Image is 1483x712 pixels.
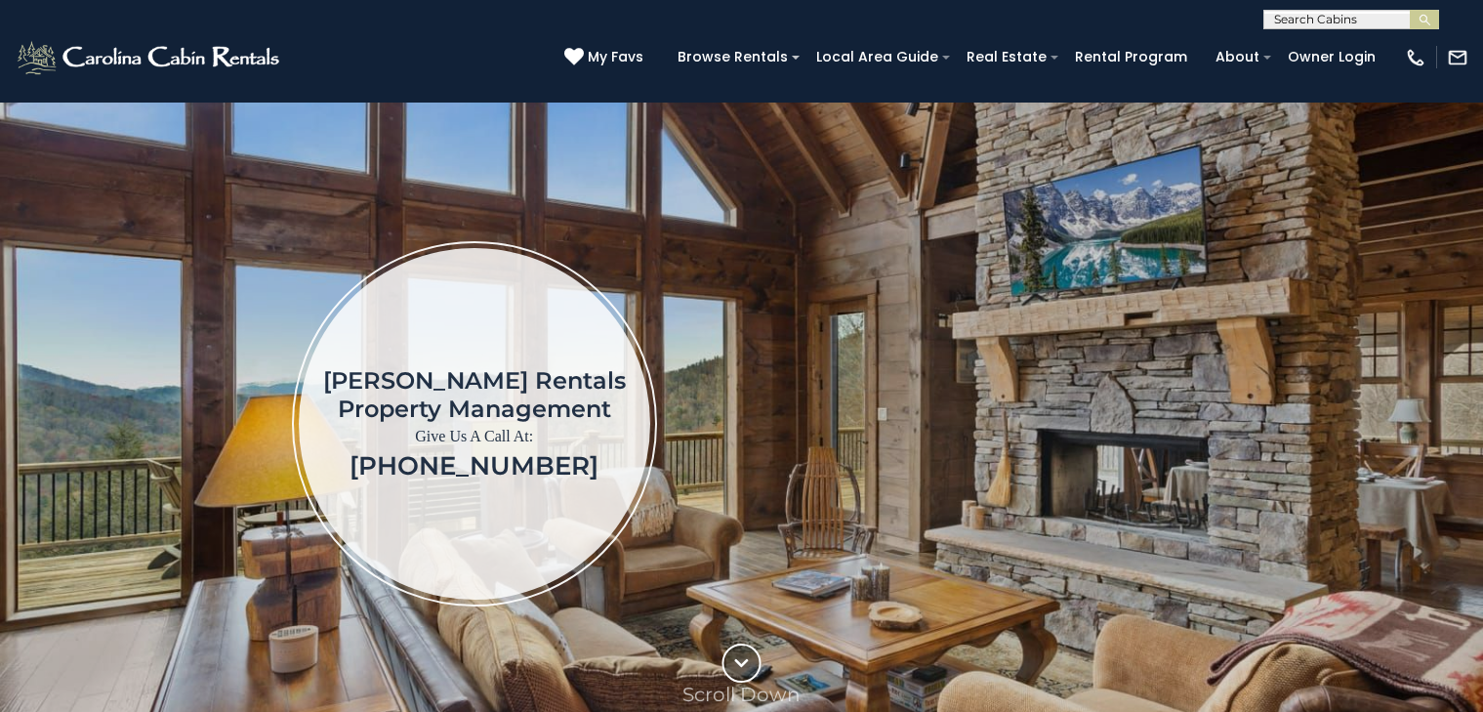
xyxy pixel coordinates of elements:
a: Browse Rentals [668,42,798,72]
img: phone-regular-white.png [1405,47,1426,68]
h1: [PERSON_NAME] Rentals Property Management [323,366,626,423]
p: Scroll Down [682,683,801,706]
iframe: New Contact Form [920,160,1455,687]
a: Rental Program [1065,42,1197,72]
a: Real Estate [957,42,1056,72]
img: mail-regular-white.png [1447,47,1468,68]
a: Local Area Guide [806,42,948,72]
a: [PHONE_NUMBER] [350,450,598,482]
span: My Favs [588,47,643,67]
a: Owner Login [1278,42,1385,72]
a: My Favs [564,47,648,68]
img: White-1-2.png [15,38,285,77]
a: About [1206,42,1269,72]
p: Give Us A Call At: [323,423,626,450]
